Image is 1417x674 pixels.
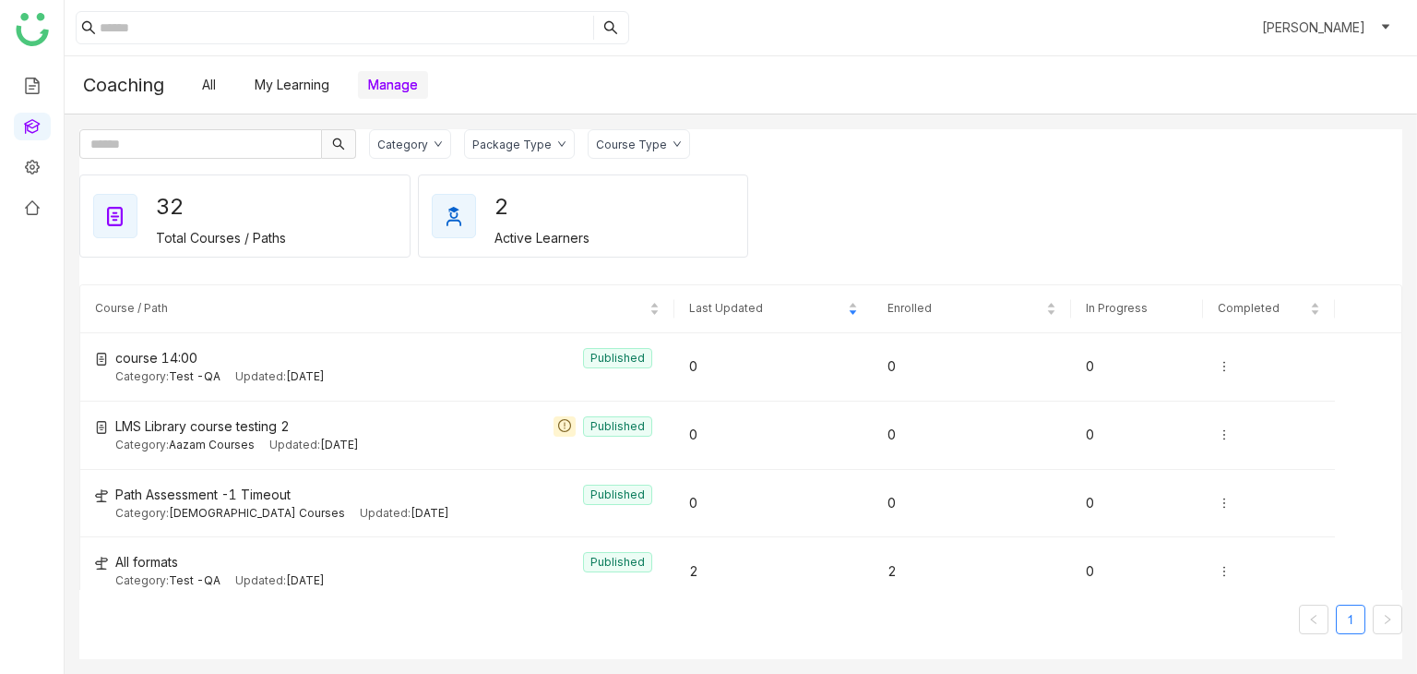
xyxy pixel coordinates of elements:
nz-tag: Published [583,485,652,505]
div: Updated: [360,505,449,523]
a: 1 [1337,606,1364,633]
a: All [202,77,216,92]
td: 0 [1071,333,1203,402]
button: account_circle[PERSON_NAME] [1229,13,1395,42]
img: active_learners.svg [443,205,465,227]
span: [PERSON_NAME] [1262,18,1365,38]
td: 0 [873,402,1071,470]
span: [DATE] [320,438,359,451]
nz-tag: Published [583,416,652,437]
td: 2 [873,537,1071,606]
img: total_courses.svg [104,205,126,227]
td: 2 [674,537,873,606]
div: 2 [494,187,561,226]
a: Manage [368,77,418,92]
span: Course / Path [95,301,168,315]
span: Path Assessment -1 Timeout [115,485,291,505]
span: Test -QA [169,573,220,587]
div: Coaching [83,63,192,107]
div: Category: [115,368,220,386]
span: course 14:00 [115,348,197,368]
div: Package Type [472,138,552,151]
span: [DEMOGRAPHIC_DATA] Courses [169,506,345,520]
div: Category: [115,505,345,523]
span: All formats [115,552,178,572]
span: LMS Library course testing 2 [115,416,290,437]
span: Test -QA [169,369,220,383]
span: Aazam Courses [169,438,255,451]
div: Active Learners [494,230,589,246]
td: 0 [1071,537,1203,606]
nz-tag: Published [583,348,652,368]
span: [DATE] [411,506,449,520]
span: Enrolled [887,301,932,315]
td: 0 [1071,402,1203,470]
div: Category [377,138,428,151]
i: account_circle [1232,17,1255,39]
img: create-new-path.svg [95,557,108,570]
div: Total Courses / Paths [156,230,286,246]
span: Completed [1218,301,1280,315]
div: Category: [115,572,220,590]
td: 0 [873,470,1071,538]
div: Updated: [235,572,325,590]
div: 32 [156,187,222,226]
span: [DATE] [286,369,325,383]
div: Course Type [596,138,667,151]
span: [DATE] [286,573,325,587]
img: create-new-course.svg [95,421,108,434]
li: 1 [1336,605,1365,634]
div: Category: [115,437,255,454]
a: My Learning [255,77,329,92]
img: logo [16,13,49,46]
td: 0 [1071,470,1203,538]
img: create-new-path.svg [95,489,108,502]
td: 0 [674,333,873,402]
span: In Progress [1086,301,1148,315]
span: Last Updated [689,301,763,315]
td: 0 [674,402,873,470]
div: Updated: [269,437,359,454]
button: Next Page [1373,605,1402,634]
div: Updated: [235,368,325,386]
button: Previous Page [1299,605,1328,634]
td: 0 [674,470,873,538]
img: create-new-course.svg [95,353,108,366]
nz-tag: Published [583,552,652,572]
td: 0 [873,333,1071,402]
